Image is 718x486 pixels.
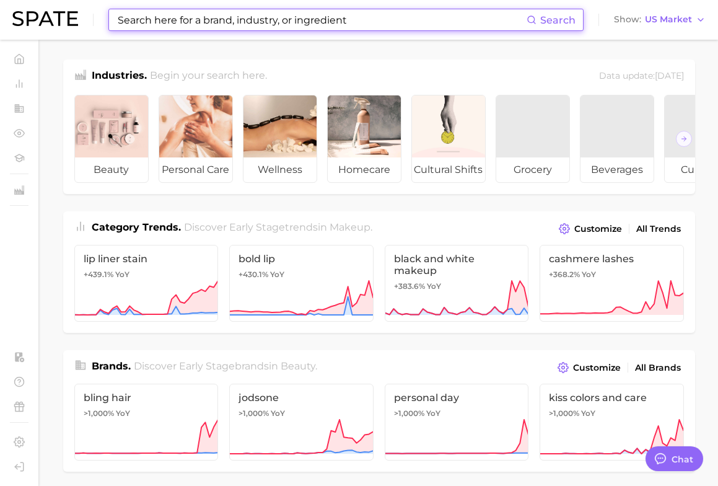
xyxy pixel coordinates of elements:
span: wellness [243,157,317,182]
h1: Industries. [92,68,147,85]
div: Data update: [DATE] [599,68,684,85]
h2: Begin your search here. [150,68,267,85]
a: grocery [496,95,570,183]
span: +368.2% [549,270,580,279]
span: beverages [580,157,654,182]
input: Search here for a brand, industry, or ingredient [116,9,527,30]
span: beauty [75,157,148,182]
span: Discover Early Stage trends in . [184,221,372,233]
img: SPATE [12,11,78,26]
a: bold lip+430.1% YoY [229,245,374,322]
span: Search [540,14,576,26]
span: Show [614,16,641,23]
span: +383.6% [394,281,425,291]
span: YoY [581,409,595,418]
span: YoY [116,409,130,418]
a: jodsone>1,000% YoY [229,384,374,461]
span: >1,000% [394,409,424,418]
a: kiss colors and care>1,000% YoY [540,384,684,461]
span: YoY [426,409,440,418]
span: beauty [281,360,315,372]
span: makeup [330,221,370,233]
button: Customize [554,359,623,376]
span: +439.1% [84,270,113,279]
span: YoY [582,270,596,280]
span: bold lip [239,253,364,265]
span: grocery [496,157,569,182]
span: personal care [159,157,232,182]
span: cashmere lashes [549,253,675,265]
span: kiss colors and care [549,392,675,404]
a: bling hair>1,000% YoY [74,384,219,461]
span: cultural shifts [412,157,485,182]
span: bling hair [84,392,209,404]
span: homecare [328,157,401,182]
span: YoY [270,270,284,280]
span: lip liner stain [84,253,209,265]
span: >1,000% [549,409,579,418]
button: Customize [556,220,624,237]
span: YoY [115,270,129,280]
a: cashmere lashes+368.2% YoY [540,245,684,322]
button: Scroll Right [676,131,692,147]
span: Discover Early Stage brands in . [134,360,317,372]
a: homecare [327,95,401,183]
span: Customize [573,363,621,373]
span: jodsone [239,392,364,404]
a: wellness [243,95,317,183]
span: >1,000% [239,409,269,418]
span: >1,000% [84,409,114,418]
a: beverages [580,95,654,183]
a: cultural shifts [411,95,486,183]
span: All Brands [635,363,681,373]
span: Customize [574,224,622,234]
a: All Trends [633,221,684,237]
a: black and white makeup+383.6% YoY [385,245,529,322]
span: YoY [427,281,441,291]
span: Category Trends . [92,221,181,233]
span: Brands . [92,360,131,372]
span: YoY [271,409,285,418]
span: All Trends [636,224,681,234]
span: black and white makeup [394,253,520,276]
a: personal care [159,95,233,183]
a: lip liner stain+439.1% YoY [74,245,219,322]
span: +430.1% [239,270,268,279]
a: personal day>1,000% YoY [385,384,529,461]
a: All Brands [632,360,684,376]
a: beauty [74,95,149,183]
button: ShowUS Market [611,12,709,28]
span: US Market [645,16,692,23]
span: personal day [394,392,520,404]
a: Log out. Currently logged in with e-mail spolansky@diginsights.com. [10,457,28,476]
